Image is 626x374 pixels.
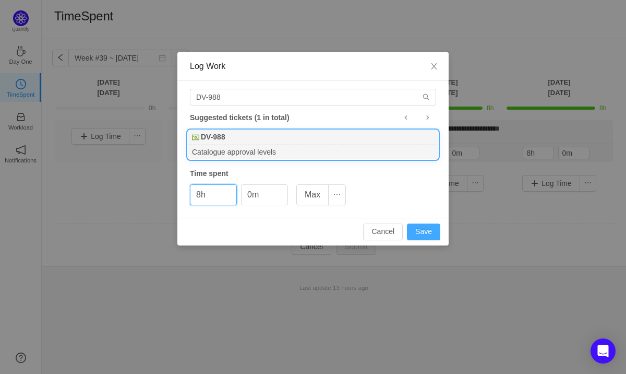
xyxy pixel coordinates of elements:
[591,338,616,364] div: Open Intercom Messenger
[423,93,430,101] i: icon: search
[190,111,436,124] div: Suggested tickets (1 in total)
[190,168,436,179] div: Time spent
[296,184,329,205] button: Max
[419,52,449,81] button: Close
[363,224,403,240] button: Cancel
[407,224,440,240] button: Save
[328,184,346,205] button: icon: ellipsis
[190,61,436,72] div: Log Work
[190,89,436,106] input: Search
[188,145,438,159] div: Catalogue approval levels
[201,132,225,143] b: DV-988
[192,134,199,141] img: 10314
[430,62,438,71] i: icon: close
